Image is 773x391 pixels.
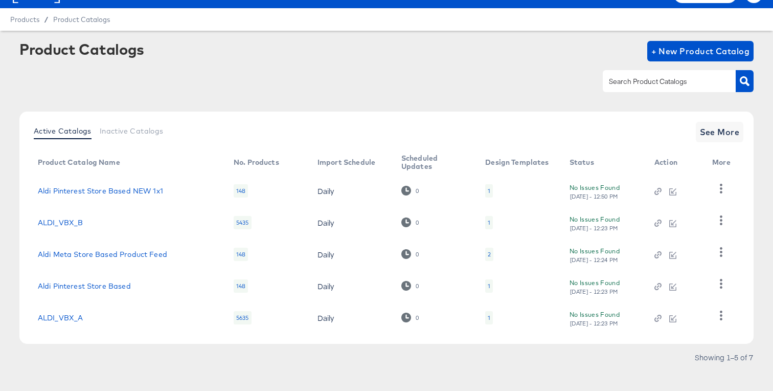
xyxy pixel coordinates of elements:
[488,250,491,258] div: 2
[34,127,92,135] span: Active Catalogs
[694,354,754,361] div: Showing 1–5 of 7
[100,127,164,135] span: Inactive Catalogs
[401,281,419,291] div: 0
[415,251,419,258] div: 0
[53,15,110,24] a: Product Catalogs
[39,15,53,24] span: /
[700,125,740,139] span: See More
[696,122,744,142] button: See More
[309,302,393,334] td: Daily
[488,187,490,195] div: 1
[309,238,393,270] td: Daily
[10,15,39,24] span: Products
[485,279,493,293] div: 1
[38,158,120,166] div: Product Catalog Name
[485,184,493,198] div: 1
[485,311,493,324] div: 1
[234,158,279,166] div: No. Products
[19,41,144,57] div: Product Catalogs
[317,158,375,166] div: Import Schedule
[234,216,252,229] div: 5435
[485,216,493,229] div: 1
[415,187,419,194] div: 0
[38,187,163,195] a: Aldi Pinterest Store Based NEW 1x1
[485,158,549,166] div: Design Templates
[401,186,419,196] div: 0
[309,270,393,302] td: Daily
[401,218,419,227] div: 0
[607,76,716,88] input: Search Product Catalogs
[488,314,490,322] div: 1
[485,248,493,261] div: 2
[647,41,754,61] button: + New Product Catalog
[38,282,131,290] a: Aldi Pinterest Store Based
[415,219,419,226] div: 0
[309,207,393,238] td: Daily
[234,184,248,198] div: 148
[561,150,646,175] th: Status
[401,154,465,170] div: Scheduled Updates
[646,150,704,175] th: Action
[488,282,490,290] div: 1
[401,249,419,259] div: 0
[401,313,419,322] div: 0
[488,219,490,227] div: 1
[704,150,743,175] th: More
[309,175,393,207] td: Daily
[38,250,167,258] a: Aldi Meta Store Based Product Feed
[651,44,750,58] span: + New Product Catalog
[234,311,252,324] div: 5635
[38,219,83,227] a: ALDI_VBX_B
[234,279,248,293] div: 148
[234,248,248,261] div: 148
[38,314,83,322] a: ALDI_VBX_A
[415,283,419,290] div: 0
[415,314,419,321] div: 0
